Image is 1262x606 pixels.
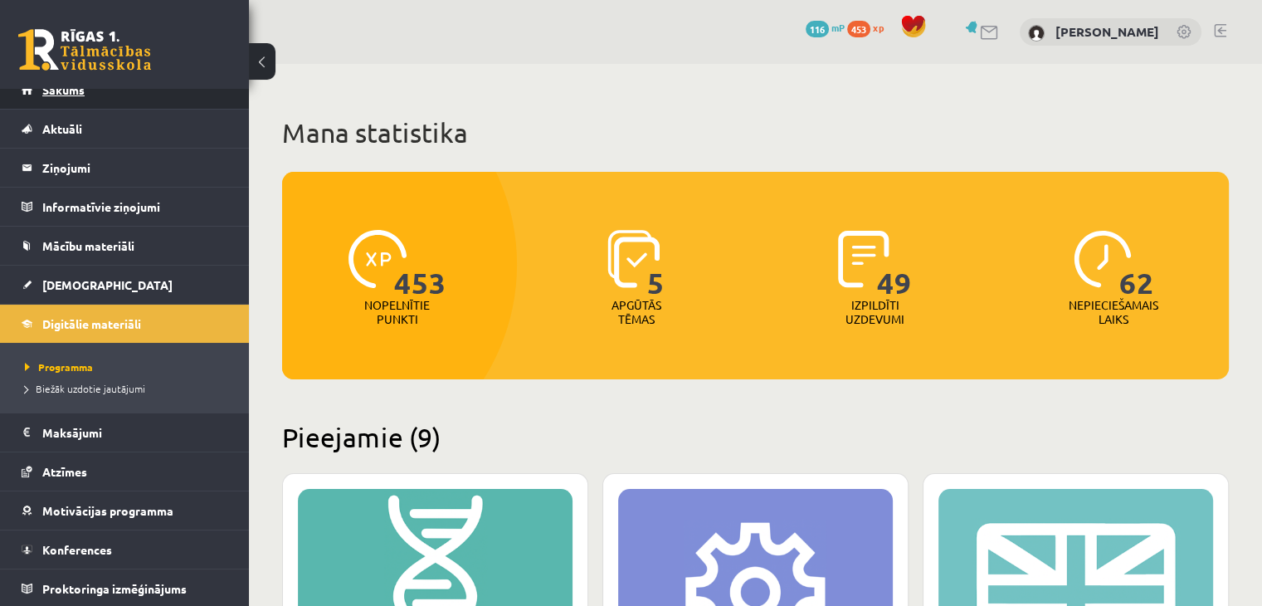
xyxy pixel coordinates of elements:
span: 49 [877,230,912,298]
a: Rīgas 1. Tālmācības vidusskola [18,29,151,71]
span: mP [831,21,845,34]
span: 116 [806,21,829,37]
a: Biežāk uzdotie jautājumi [25,381,232,396]
span: Programma [25,360,93,374]
span: Aktuāli [42,121,82,136]
img: icon-xp-0682a9bc20223a9ccc6f5883a126b849a74cddfe5390d2b41b4391c66f2066e7.svg [348,230,407,288]
h1: Mana statistika [282,116,1229,149]
a: [PERSON_NAME] [1055,23,1159,40]
span: xp [873,21,884,34]
a: Programma [25,359,232,374]
span: 453 [847,21,870,37]
span: Biežāk uzdotie jautājumi [25,382,145,395]
a: Informatīvie ziņojumi [22,188,228,226]
p: Nepieciešamais laiks [1069,298,1158,326]
legend: Maksājumi [42,413,228,452]
a: [DEMOGRAPHIC_DATA] [22,266,228,304]
a: 116 mP [806,21,845,34]
span: 453 [394,230,446,298]
h2: Pieejamie (9) [282,421,1229,453]
span: Digitālie materiāli [42,316,141,331]
span: [DEMOGRAPHIC_DATA] [42,277,173,292]
span: Sākums [42,82,85,97]
img: icon-clock-7be60019b62300814b6bd22b8e044499b485619524d84068768e800edab66f18.svg [1074,230,1132,288]
img: icon-learned-topics-4a711ccc23c960034f471b6e78daf4a3bad4a20eaf4de84257b87e66633f6470.svg [607,230,660,288]
a: Digitālie materiāli [22,305,228,343]
legend: Informatīvie ziņojumi [42,188,228,226]
p: Izpildīti uzdevumi [842,298,907,326]
a: Motivācijas programma [22,491,228,530]
p: Apgūtās tēmas [604,298,669,326]
a: Ziņojumi [22,149,228,187]
img: icon-completed-tasks-ad58ae20a441b2904462921112bc710f1caf180af7a3daa7317a5a94f2d26646.svg [838,230,889,288]
span: Mācību materiāli [42,238,134,253]
img: Kārlis Šūtelis [1028,25,1045,42]
span: 5 [647,230,665,298]
a: Atzīmes [22,452,228,491]
span: Atzīmes [42,464,87,479]
a: 453 xp [847,21,892,34]
a: Sākums [22,71,228,109]
a: Aktuāli [22,110,228,148]
span: Konferences [42,542,112,557]
a: Konferences [22,530,228,569]
span: 62 [1119,230,1154,298]
span: Motivācijas programma [42,503,173,518]
a: Maksājumi [22,413,228,452]
legend: Ziņojumi [42,149,228,187]
span: Proktoringa izmēģinājums [42,581,187,596]
a: Mācību materiāli [22,227,228,265]
p: Nopelnītie punkti [364,298,430,326]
